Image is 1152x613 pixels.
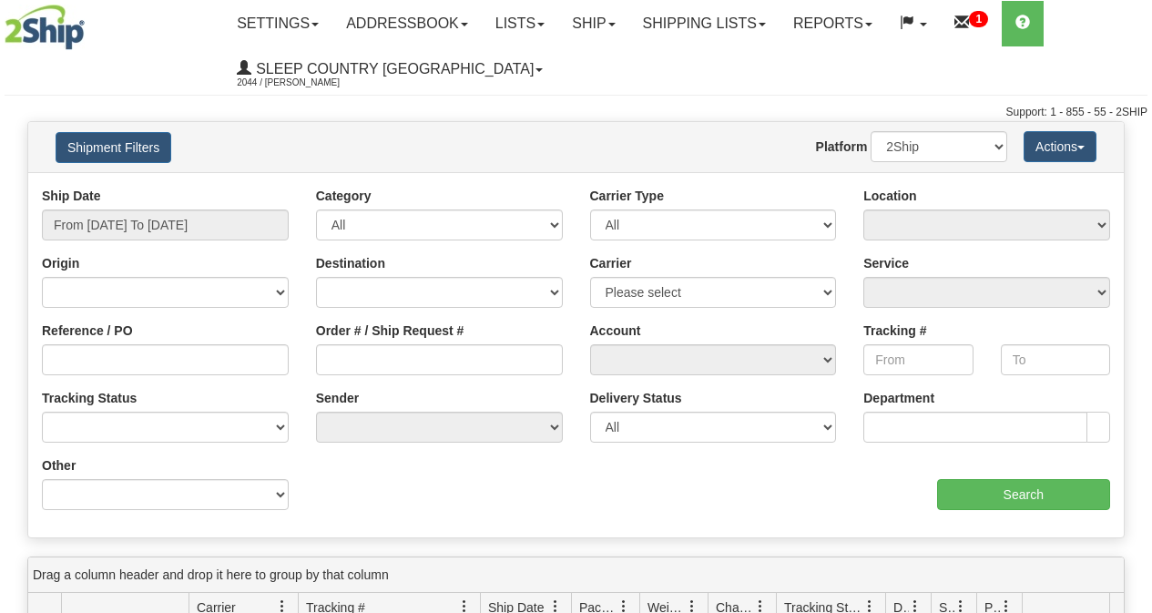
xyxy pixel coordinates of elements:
label: Platform [816,138,868,156]
label: Account [590,322,641,340]
a: Ship [558,1,628,46]
a: Addressbook [332,1,482,46]
sup: 1 [969,11,988,27]
label: Reference / PO [42,322,133,340]
button: Actions [1024,131,1096,162]
label: Tracking Status [42,389,137,407]
label: Ship Date [42,187,101,205]
a: Settings [223,1,332,46]
span: Sleep Country [GEOGRAPHIC_DATA] [251,61,534,77]
a: Sleep Country [GEOGRAPHIC_DATA] 2044 / [PERSON_NAME] [223,46,556,92]
label: Carrier Type [590,187,664,205]
a: Reports [780,1,886,46]
a: 1 [941,1,1002,46]
label: Location [863,187,916,205]
div: Support: 1 - 855 - 55 - 2SHIP [5,105,1147,120]
div: grid grouping header [28,557,1124,593]
img: logo2044.jpg [5,5,85,50]
label: Carrier [590,254,632,272]
iframe: chat widget [1110,213,1150,399]
a: Shipping lists [629,1,780,46]
label: Other [42,456,76,475]
label: Order # / Ship Request # [316,322,464,340]
span: 2044 / [PERSON_NAME] [237,74,373,92]
label: Sender [316,389,359,407]
label: Origin [42,254,79,272]
label: Service [863,254,909,272]
input: Search [937,479,1111,510]
input: To [1001,344,1110,375]
label: Category [316,187,372,205]
label: Delivery Status [590,389,682,407]
a: Lists [482,1,558,46]
input: From [863,344,973,375]
label: Destination [316,254,385,272]
label: Tracking # [863,322,926,340]
button: Shipment Filters [56,132,171,163]
label: Department [863,389,934,407]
